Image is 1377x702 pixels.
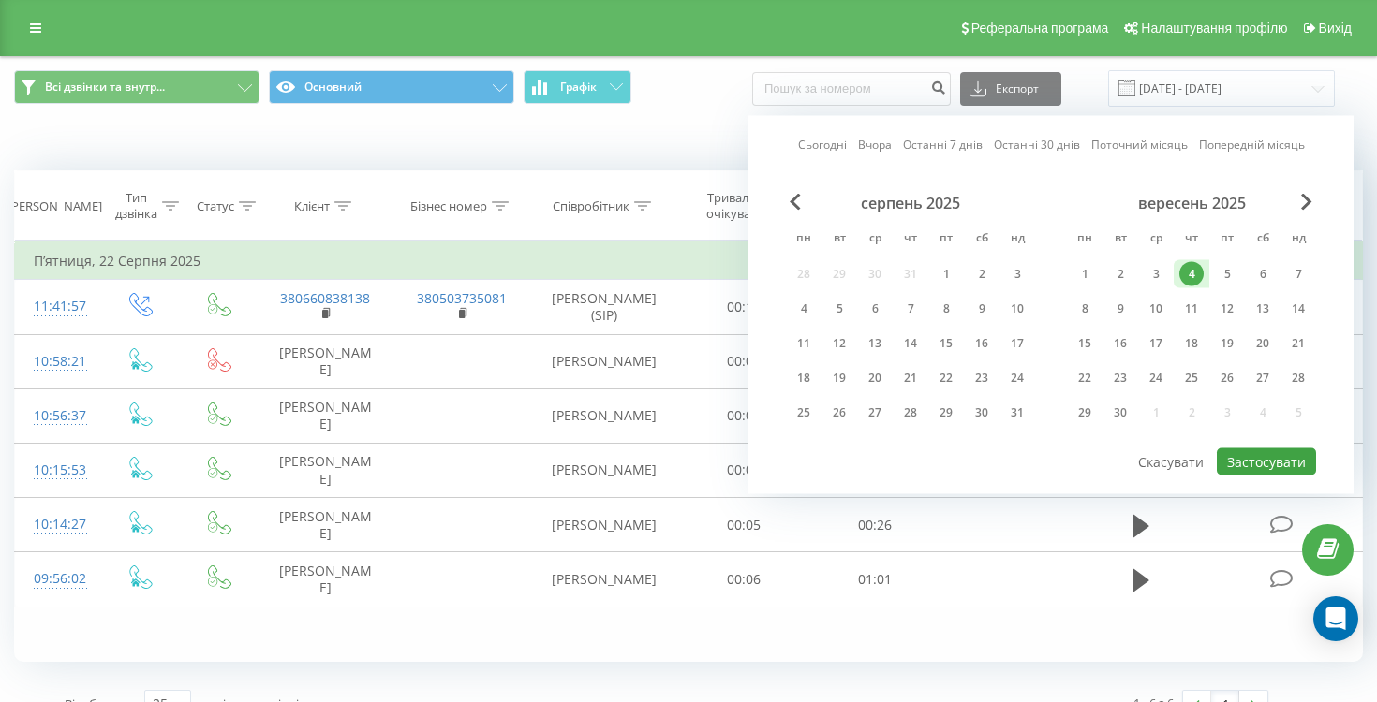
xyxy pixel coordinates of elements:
[1174,364,1209,392] div: чт 25 вер 2025 р.
[1103,364,1138,392] div: вт 23 вер 2025 р.
[1108,366,1133,390] div: 23
[677,388,808,443] td: 00:07
[970,297,994,321] div: 9
[524,70,631,104] button: Графік
[893,364,928,392] div: чт 21 серп 2025 р.
[863,297,887,321] div: 6
[1215,331,1239,356] div: 19
[1174,260,1209,288] div: чт 4 вер 2025 р.
[1067,329,1103,358] div: пн 15 вер 2025 р.
[970,262,994,286] div: 2
[792,366,816,390] div: 18
[1103,295,1138,323] div: вт 9 вер 2025 р.
[1138,260,1174,288] div: ср 3 вер 2025 р.
[1005,366,1029,390] div: 24
[1103,329,1138,358] div: вт 16 вер 2025 р.
[1245,364,1281,392] div: сб 27 вер 2025 р.
[1073,262,1097,286] div: 1
[994,136,1080,154] a: Останні 30 днів
[809,498,940,552] td: 00:26
[1067,399,1103,427] div: пн 29 вер 2025 р.
[1179,262,1204,286] div: 4
[677,334,808,388] td: 00:01
[903,136,983,154] a: Останні 7 днів
[677,443,808,497] td: 00:04
[530,552,677,607] td: [PERSON_NAME]
[34,398,80,434] div: 10:56:37
[1286,366,1310,390] div: 28
[786,399,822,427] div: пн 25 серп 2025 р.
[1005,262,1029,286] div: 3
[1067,260,1103,288] div: пн 1 вер 2025 р.
[964,260,999,288] div: сб 2 серп 2025 р.
[999,364,1035,392] div: нд 24 серп 2025 р.
[1251,262,1275,286] div: 6
[269,70,514,104] button: Основний
[863,366,887,390] div: 20
[1215,366,1239,390] div: 26
[792,331,816,356] div: 11
[1215,297,1239,321] div: 12
[932,226,960,254] abbr: п’ятниця
[1313,596,1358,641] div: Open Intercom Messenger
[677,280,808,334] td: 00:11
[1217,448,1316,475] button: Застосувати
[893,295,928,323] div: чт 7 серп 2025 р.
[898,366,923,390] div: 21
[1251,331,1275,356] div: 20
[1251,366,1275,390] div: 27
[1128,448,1214,475] button: Скасувати
[1209,295,1245,323] div: пт 12 вер 2025 р.
[1138,295,1174,323] div: ср 10 вер 2025 р.
[786,364,822,392] div: пн 18 серп 2025 р.
[410,198,487,214] div: Бізнес номер
[934,331,958,356] div: 15
[1144,297,1168,321] div: 10
[822,295,857,323] div: вт 5 серп 2025 р.
[928,399,964,427] div: пт 29 серп 2025 р.
[964,364,999,392] div: сб 23 серп 2025 р.
[964,399,999,427] div: сб 30 серп 2025 р.
[893,399,928,427] div: чт 28 серп 2025 р.
[530,498,677,552] td: [PERSON_NAME]
[677,498,808,552] td: 00:05
[970,366,994,390] div: 23
[1073,366,1097,390] div: 22
[553,198,629,214] div: Співробітник
[530,334,677,388] td: [PERSON_NAME]
[1281,295,1316,323] div: нд 14 вер 2025 р.
[530,388,677,443] td: [PERSON_NAME]
[964,295,999,323] div: сб 9 серп 2025 р.
[1073,401,1097,425] div: 29
[257,443,393,497] td: [PERSON_NAME]
[970,331,994,356] div: 16
[999,295,1035,323] div: нд 10 серп 2025 р.
[792,401,816,425] div: 25
[1141,21,1287,36] span: Налаштування профілю
[1091,136,1188,154] a: Поточний місяць
[1103,260,1138,288] div: вт 2 вер 2025 р.
[1005,401,1029,425] div: 31
[790,194,801,211] span: Previous Month
[934,262,958,286] div: 1
[999,399,1035,427] div: нд 31 серп 2025 р.
[898,297,923,321] div: 7
[1108,331,1133,356] div: 16
[857,364,893,392] div: ср 20 серп 2025 р.
[964,329,999,358] div: сб 16 серп 2025 р.
[790,226,818,254] abbr: понеділок
[197,198,234,214] div: Статус
[1108,401,1133,425] div: 30
[999,329,1035,358] div: нд 17 серп 2025 р.
[1106,226,1134,254] abbr: вівторок
[530,280,677,334] td: [PERSON_NAME] (SIP)
[928,295,964,323] div: пт 8 серп 2025 р.
[968,226,996,254] abbr: субота
[857,295,893,323] div: ср 6 серп 2025 р.
[1281,364,1316,392] div: нд 28 вер 2025 р.
[827,401,851,425] div: 26
[970,401,994,425] div: 30
[999,260,1035,288] div: нд 3 серп 2025 р.
[1179,366,1204,390] div: 25
[1144,262,1168,286] div: 3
